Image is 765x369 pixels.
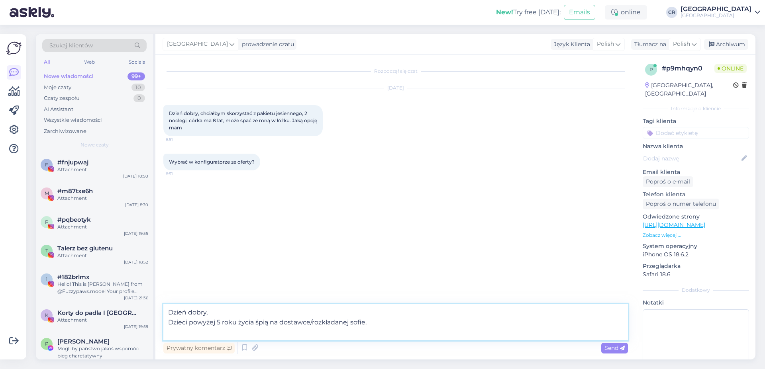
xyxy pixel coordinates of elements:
div: [DATE] 19:55 [124,230,148,236]
span: Korty do padla I Szczecin [57,309,140,316]
a: [GEOGRAPHIC_DATA][GEOGRAPHIC_DATA] [681,6,760,19]
p: System operacyjny [643,242,749,250]
div: 99+ [127,72,145,80]
div: [DATE] 21:36 [124,295,148,301]
div: AI Assistant [44,105,73,113]
span: 8:51 [166,171,196,177]
input: Dodać etykietę [643,127,749,139]
input: Dodaj nazwę [643,154,740,163]
div: Web [82,57,96,67]
div: Moje czaty [44,84,71,92]
span: Polish [673,40,690,49]
span: m [45,190,49,196]
div: Socials [127,57,147,67]
span: p [45,219,49,225]
div: [GEOGRAPHIC_DATA], [GEOGRAPHIC_DATA] [645,81,733,98]
p: Odwiedzone strony [643,213,749,221]
div: Prywatny komentarz [163,343,235,353]
div: Informacje o kliencie [643,105,749,112]
span: Szukaj klientów [49,41,93,50]
span: K [45,312,49,318]
div: online [605,5,647,20]
span: Online [714,64,747,73]
div: CR [666,7,677,18]
textarea: Dzień dobry, Dzieci powyżej 5 roku życia śpią na dostawce/rozkładanej sofie. [163,304,628,340]
span: 8:51 [166,137,196,143]
p: Zobacz więcej ... [643,232,749,239]
div: Czaty zespołu [44,94,80,102]
div: prowadzenie czatu [239,40,294,49]
div: [GEOGRAPHIC_DATA] [681,6,751,12]
div: Attachment [57,252,148,259]
div: Poproś o e-mail [643,176,693,187]
div: Attachment [57,223,148,230]
p: Telefon klienta [643,190,749,199]
div: [DATE] [163,84,628,92]
p: iPhone OS 18.6.2 [643,250,749,259]
button: Emails [564,5,595,20]
div: Wszystkie wiadomości [44,116,102,124]
span: Send [604,344,625,351]
div: Archiwum [704,39,748,50]
span: Dzień dobry, chciałbym skorzystać z pakietu jesiennego, 2 noclegi, córka ma 8 lat, może spać ze m... [169,110,318,131]
div: 10 [131,84,145,92]
span: 1 [46,276,47,282]
b: New! [496,8,513,16]
span: Paweł Tcho [57,338,110,345]
span: Talerz bez glutenu [57,245,113,252]
span: T [45,248,48,254]
span: #m87txe6h [57,187,93,195]
div: Rozpoczął się czat [163,68,628,75]
div: [DATE] 19:59 [124,324,148,330]
span: #pqbeotyk [57,216,91,223]
div: [DATE] 8:30 [125,202,148,208]
span: [GEOGRAPHIC_DATA] [167,40,228,49]
span: P [45,341,49,347]
p: Notatki [643,299,749,307]
span: p [649,66,653,72]
div: # p9mhqyn0 [662,64,714,73]
div: Attachment [57,166,148,173]
span: Wybrać w konfiguratorze ze oferty? [169,159,255,165]
p: Email klienta [643,168,749,176]
span: #182brlmx [57,273,90,281]
div: Attachment [57,195,148,202]
div: Poproś o numer telefonu [643,199,719,209]
p: Tagi klienta [643,117,749,125]
div: Nowe wiadomości [44,72,94,80]
span: f [45,162,48,168]
div: All [42,57,51,67]
div: [GEOGRAPHIC_DATA] [681,12,751,19]
div: [DATE] 10:50 [123,173,148,179]
div: Zarchiwizowane [44,127,86,135]
img: Askly Logo [6,41,22,56]
span: #fnjupwaj [57,159,88,166]
div: Try free [DATE]: [496,8,561,17]
p: Przeglądarka [643,262,749,270]
div: [DATE] 18:52 [124,259,148,265]
div: 0 [133,94,145,102]
div: Język Klienta [551,40,590,49]
div: Dodatkowy [643,287,749,294]
div: Mogli by państwo jakoś wspomóc bieg charetatywny [57,345,148,359]
a: [URL][DOMAIN_NAME] [643,221,705,228]
span: Nowe czaty [80,141,109,148]
div: Attachment [57,316,148,324]
p: Safari 18.6 [643,270,749,279]
div: Tłumacz na [631,40,666,49]
p: Nazwa klienta [643,142,749,150]
span: Polish [597,40,614,49]
div: Hello! This is [PERSON_NAME] from @Fuzzypaws.model Your profile caught our eye We are a world Fam... [57,281,148,295]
